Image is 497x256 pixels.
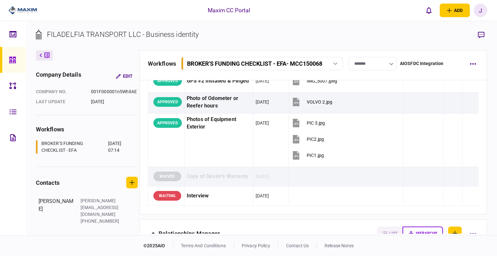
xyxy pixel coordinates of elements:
a: privacy policy [242,243,270,248]
div: [DATE] [91,98,138,105]
div: © 2025 AIO [143,242,173,249]
img: client company logo [8,6,37,15]
div: [DATE] [256,193,269,199]
div: PIC1.jpg [307,153,324,158]
span: hierarchy [416,231,437,236]
a: BROKER'S FUNDING CHECKLIST - EFA[DATE] 07:14 [36,140,130,154]
div: [DATE] [256,120,269,126]
a: release notes [325,243,354,248]
div: [DATE] [256,78,269,84]
div: APPROVED [153,97,182,107]
div: 001F000001n5WhlIAE [91,88,138,95]
div: [PHONE_NUMBER] [81,218,123,225]
div: VOLVO 2.jpg [307,99,332,105]
button: PIC 3.jpg [291,116,325,130]
button: open notifications list [422,4,436,17]
button: IMG_5007.jpeg [291,74,337,88]
div: [PERSON_NAME][EMAIL_ADDRESS][DOMAIN_NAME] [81,197,123,218]
button: PIC2.jpg [291,132,324,147]
div: Maxim CC Portal [208,6,250,15]
div: company no. [36,88,84,95]
div: AIOSFDC Integration [400,60,444,67]
a: terms and conditions [181,243,226,248]
div: last update [36,98,84,105]
div: company details [36,70,81,82]
div: WAITING [153,191,181,201]
div: APPROVED [153,118,182,128]
div: WAIVED [153,172,181,181]
div: BROKER'S FUNDING CHECKLIST - EFA - MCC150068 [187,60,322,67]
button: PIC1.jpg [291,148,324,163]
div: FILADELFIA TRANSPORT LLC - Business identity [47,29,199,40]
div: [DATE] [256,173,269,180]
button: hierarchy [403,227,443,240]
div: Relationships Manager [159,227,220,240]
div: BROKER'S FUNDING CHECKLIST - EFA [41,140,106,154]
div: workflows [36,125,138,134]
div: PIC 3.jpg [307,120,325,126]
div: APPROVED [153,76,182,86]
div: [PERSON_NAME] [39,197,74,225]
div: GPS #2 Installed & Pinged [187,74,251,88]
div: Photos of Equipment Exterior [187,116,251,131]
div: PIC2.jpg [307,137,324,142]
button: Edit [111,70,138,82]
div: contacts [36,178,60,187]
div: IMG_5007.jpeg [307,78,337,83]
div: workflows [148,59,176,68]
div: [DATE] 07:14 [108,140,130,154]
div: Photo of Odometer or Reefer hours [187,95,251,110]
div: Copy of Dealer's Warranty [187,169,251,184]
a: contact us [286,243,309,248]
button: VOLVO 2.jpg [291,95,332,109]
button: J [474,4,487,17]
div: Interview [187,189,251,203]
div: [DATE] [256,99,269,105]
span: list [389,231,397,236]
button: BROKER'S FUNDING CHECKLIST - EFA- MCC150068 [181,57,343,70]
button: list [377,227,403,240]
button: open adding identity options [440,4,470,17]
